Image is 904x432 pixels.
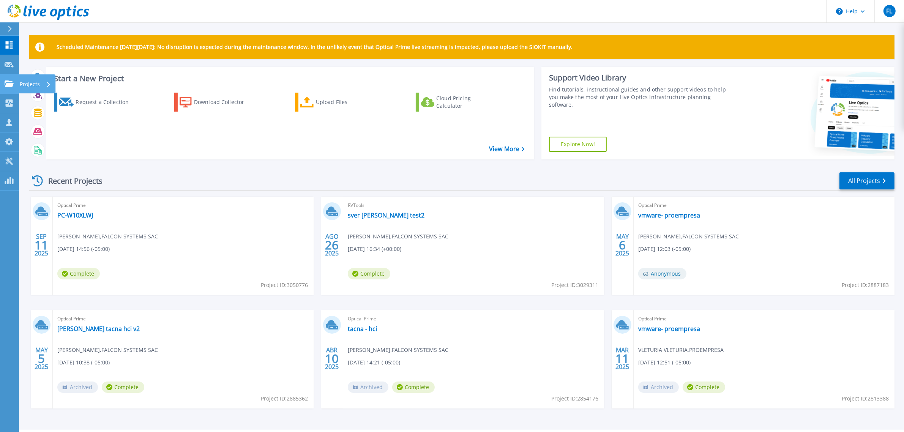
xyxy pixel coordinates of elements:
[38,355,45,362] span: 5
[638,315,890,323] span: Optical Prime
[57,358,110,367] span: [DATE] 10:38 (-05:00)
[842,394,889,403] span: Project ID: 2813388
[57,232,158,241] span: [PERSON_NAME] , FALCON SYSTEMS SAC
[348,315,600,323] span: Optical Prime
[174,93,259,112] a: Download Collector
[295,93,380,112] a: Upload Files
[348,268,390,279] span: Complete
[348,201,600,210] span: RVTools
[325,345,339,372] div: ABR 2025
[638,382,679,393] span: Archived
[619,242,626,248] span: 6
[638,201,890,210] span: Optical Prime
[615,345,629,372] div: MAR 2025
[348,325,377,333] a: tacna - hci
[615,231,629,259] div: MAY 2025
[194,95,255,110] div: Download Collector
[34,231,49,259] div: SEP 2025
[638,325,700,333] a: vmware- proempresa
[638,268,686,279] span: Anonymous
[34,345,49,372] div: MAY 2025
[102,382,144,393] span: Complete
[20,74,40,94] p: Projects
[436,95,497,110] div: Cloud Pricing Calculator
[549,86,731,109] div: Find tutorials, instructional guides and other support videos to help you make the most of your L...
[638,245,691,253] span: [DATE] 12:03 (-05:00)
[57,245,110,253] span: [DATE] 14:56 (-05:00)
[348,346,448,354] span: [PERSON_NAME] , FALCON SYSTEMS SAC
[416,93,500,112] a: Cloud Pricing Calculator
[35,242,48,248] span: 11
[392,382,435,393] span: Complete
[683,382,725,393] span: Complete
[489,145,524,153] a: View More
[638,211,700,219] a: vmware- proempresa
[261,394,308,403] span: Project ID: 2885362
[886,8,892,14] span: FL
[551,394,598,403] span: Project ID: 2854176
[549,73,731,83] div: Support Video Library
[29,172,113,190] div: Recent Projects
[325,242,339,248] span: 26
[54,74,524,83] h3: Start a New Project
[551,281,598,289] span: Project ID: 3029311
[76,95,136,110] div: Request a Collection
[325,231,339,259] div: AGO 2025
[839,172,895,189] a: All Projects
[57,44,573,50] p: Scheduled Maintenance [DATE][DATE]: No disruption is expected during the maintenance window. In t...
[325,355,339,362] span: 10
[615,355,629,362] span: 11
[348,232,448,241] span: [PERSON_NAME] , FALCON SYSTEMS SAC
[57,315,309,323] span: Optical Prime
[549,137,607,152] a: Explore Now!
[57,325,140,333] a: [PERSON_NAME] tacna hci v2
[261,281,308,289] span: Project ID: 3050776
[842,281,889,289] span: Project ID: 2887183
[54,93,139,112] a: Request a Collection
[638,232,739,241] span: [PERSON_NAME] , FALCON SYSTEMS SAC
[57,268,100,279] span: Complete
[57,201,309,210] span: Optical Prime
[316,95,377,110] div: Upload Files
[57,346,158,354] span: [PERSON_NAME] , FALCON SYSTEMS SAC
[348,245,401,253] span: [DATE] 16:34 (+00:00)
[57,382,98,393] span: Archived
[638,346,724,354] span: VLETURIA VLETURIA , PROEMPRESA
[348,382,388,393] span: Archived
[348,358,400,367] span: [DATE] 14:21 (-05:00)
[638,358,691,367] span: [DATE] 12:51 (-05:00)
[57,211,93,219] a: PC-W10XLWJ
[348,211,424,219] a: sver [PERSON_NAME] test2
